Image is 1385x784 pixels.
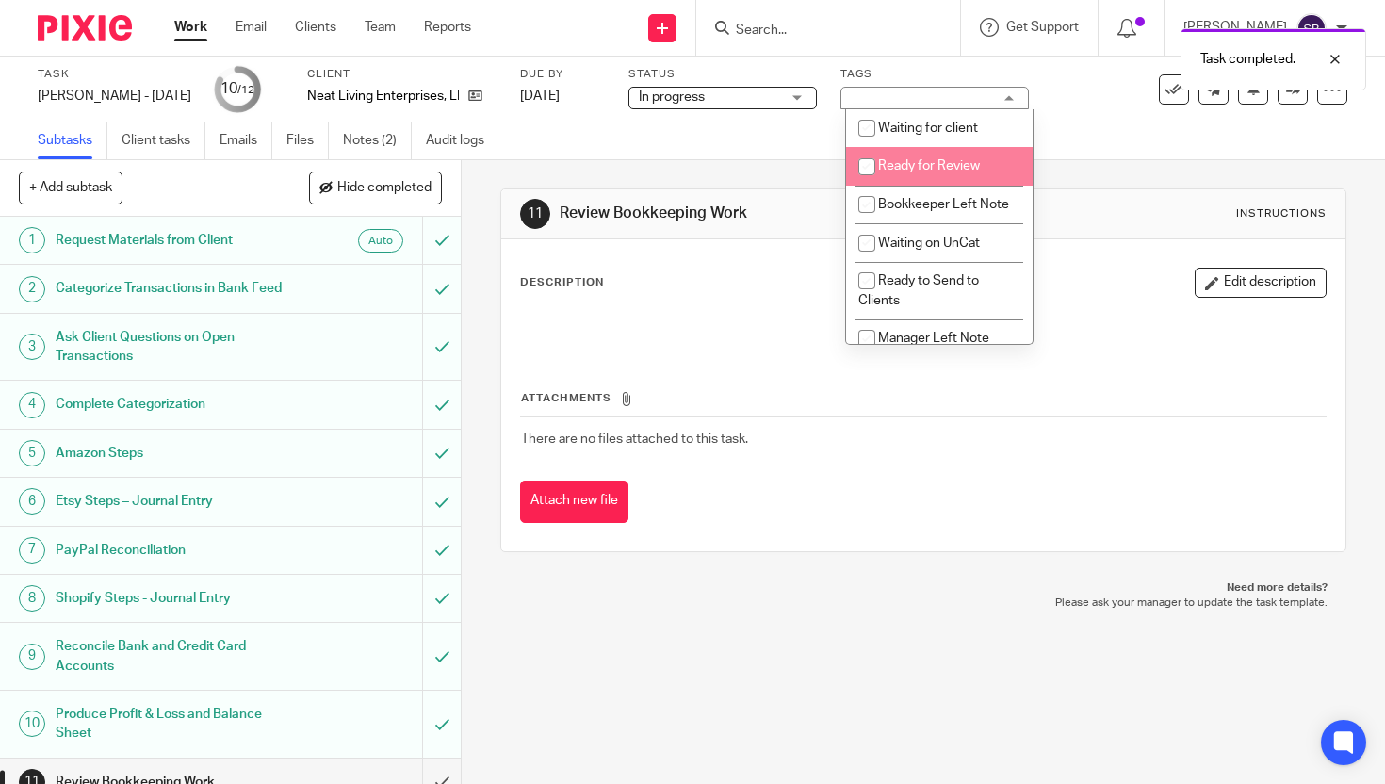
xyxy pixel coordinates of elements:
h1: Produce Profit & Loss and Balance Sheet [56,700,287,748]
img: Pixie [38,15,132,41]
button: Edit description [1195,268,1327,298]
div: [PERSON_NAME] - [DATE] [38,87,191,106]
h1: Etsy Steps – Journal Entry [56,487,287,515]
div: Instructions [1236,206,1327,221]
div: 10 [19,710,45,737]
div: 1 [19,227,45,253]
span: Attachments [521,393,611,403]
p: Please ask your manager to update the task template. [519,596,1328,611]
span: [DATE] [520,90,560,103]
button: Attach new file [520,481,628,523]
h1: Review Bookkeeping Work [560,204,963,223]
span: There are no files attached to this task. [521,433,748,446]
h1: Shopify Steps - Journal Entry [56,584,287,612]
div: 5 [19,440,45,466]
span: In progress [639,90,705,104]
span: Waiting for client [878,122,978,135]
a: Team [365,18,396,37]
span: Ready for Review [878,159,980,172]
h1: Categorize Transactions in Bank Feed [56,274,287,302]
span: Ready to Send to Clients [858,274,979,307]
div: 4 [19,392,45,418]
label: Due by [520,67,605,82]
a: Files [286,122,329,159]
div: 7 [19,537,45,563]
h1: Request Materials from Client [56,226,287,254]
div: 3 [19,334,45,360]
small: /12 [237,85,254,95]
div: 8 [19,585,45,612]
div: 9 [19,644,45,670]
label: Task [38,67,191,82]
span: Bookkeeper Left Note [878,198,1009,211]
h1: PayPal Reconciliation [56,536,287,564]
a: Clients [295,18,336,37]
a: Reports [424,18,471,37]
p: Description [520,275,604,290]
div: 6 [19,488,45,514]
a: Notes (2) [343,122,412,159]
img: svg%3E [1296,13,1327,43]
span: Hide completed [337,181,432,196]
span: Waiting on UnCat [878,237,980,250]
a: Subtasks [38,122,107,159]
a: Client tasks [122,122,205,159]
a: Work [174,18,207,37]
label: Status [628,67,817,82]
a: Emails [220,122,272,159]
div: Flavia Andrews - Aug 2025 [38,87,191,106]
a: Audit logs [426,122,498,159]
h1: Ask Client Questions on Open Transactions [56,323,287,371]
h1: Amazon Steps [56,439,287,467]
h1: Reconcile Bank and Credit Card Accounts [56,632,287,680]
p: Need more details? [519,580,1328,596]
div: Auto [358,229,403,253]
p: Neat Living Enterprises, LLC [307,87,459,106]
div: 2 [19,276,45,302]
p: Task completed. [1200,50,1295,69]
label: Client [307,67,497,82]
h1: Complete Categorization [56,390,287,418]
button: Hide completed [309,171,442,204]
button: + Add subtask [19,171,122,204]
a: Email [236,18,267,37]
span: Manager Left Note [878,332,989,345]
div: 11 [520,199,550,229]
div: 10 [220,78,254,100]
